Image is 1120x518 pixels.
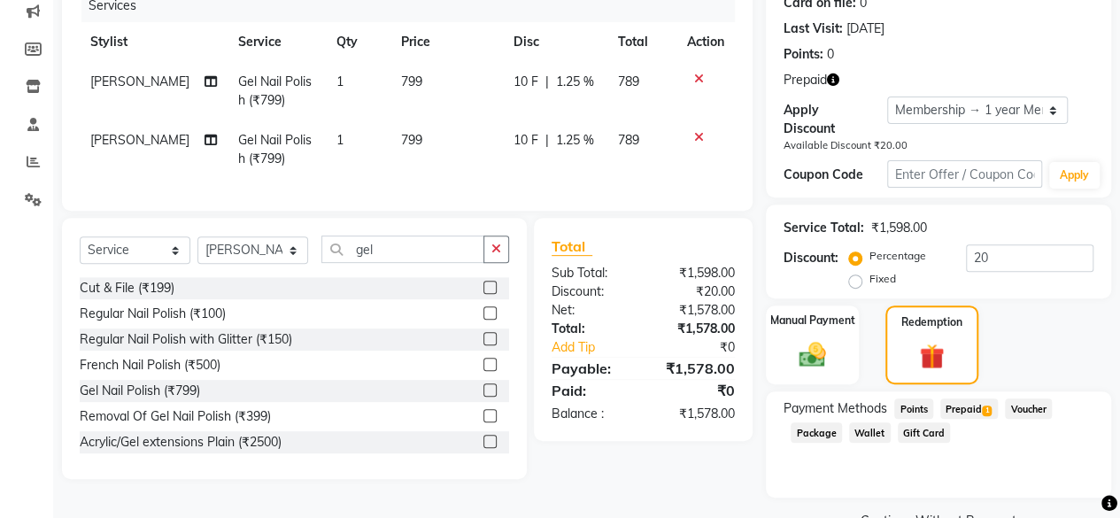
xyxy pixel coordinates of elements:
[846,19,884,38] div: [DATE]
[538,301,644,320] div: Net:
[321,236,484,263] input: Search or Scan
[401,73,422,89] span: 799
[80,330,292,349] div: Regular Nail Polish with Glitter (₹150)
[643,320,748,338] div: ₹1,578.00
[503,22,607,62] th: Disc
[545,131,549,150] span: |
[556,131,594,150] span: 1.25 %
[80,305,226,323] div: Regular Nail Polish (₹100)
[80,356,220,375] div: French Nail Polish (₹500)
[514,73,538,91] span: 10 F
[660,338,748,357] div: ₹0
[643,264,748,282] div: ₹1,598.00
[784,399,887,418] span: Payment Methods
[1005,398,1052,419] span: Voucher
[538,338,660,357] a: Add Tip
[643,358,748,379] div: ₹1,578.00
[538,380,644,401] div: Paid:
[514,131,538,150] span: 10 F
[617,73,638,89] span: 789
[791,339,834,370] img: _cash.svg
[784,138,1093,153] div: Available Discount ₹20.00
[871,219,927,237] div: ₹1,598.00
[849,422,891,443] span: Wallet
[643,301,748,320] div: ₹1,578.00
[90,73,189,89] span: [PERSON_NAME]
[784,166,887,184] div: Coupon Code
[90,132,189,148] span: [PERSON_NAME]
[869,271,896,287] label: Fixed
[552,237,592,256] span: Total
[238,132,312,166] span: Gel Nail Polish (₹799)
[784,249,838,267] div: Discount:
[545,73,549,91] span: |
[80,22,228,62] th: Stylist
[80,433,282,452] div: Acrylic/Gel extensions Plain (₹2500)
[912,341,953,372] img: _gift.svg
[940,398,998,419] span: Prepaid
[538,358,644,379] div: Payable:
[784,45,823,64] div: Points:
[238,73,312,108] span: Gel Nail Polish (₹799)
[784,19,843,38] div: Last Visit:
[336,73,344,89] span: 1
[901,314,962,330] label: Redemption
[784,101,887,138] div: Apply Discount
[770,313,855,329] label: Manual Payment
[228,22,326,62] th: Service
[538,264,644,282] div: Sub Total:
[887,160,1042,188] input: Enter Offer / Coupon Code
[80,279,174,298] div: Cut & File (₹199)
[982,406,992,416] span: 1
[676,22,735,62] th: Action
[643,405,748,423] div: ₹1,578.00
[538,405,644,423] div: Balance :
[784,71,827,89] span: Prepaid
[556,73,594,91] span: 1.25 %
[898,422,951,443] span: Gift Card
[827,45,834,64] div: 0
[390,22,503,62] th: Price
[791,422,842,443] span: Package
[336,132,344,148] span: 1
[538,282,644,301] div: Discount:
[1049,162,1100,189] button: Apply
[869,248,926,264] label: Percentage
[606,22,676,62] th: Total
[643,282,748,301] div: ₹20.00
[80,407,271,426] div: Removal Of Gel Nail Polish (₹399)
[538,320,644,338] div: Total:
[617,132,638,148] span: 789
[894,398,933,419] span: Points
[784,219,864,237] div: Service Total:
[643,380,748,401] div: ₹0
[80,382,200,400] div: Gel Nail Polish (₹799)
[326,22,390,62] th: Qty
[401,132,422,148] span: 799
